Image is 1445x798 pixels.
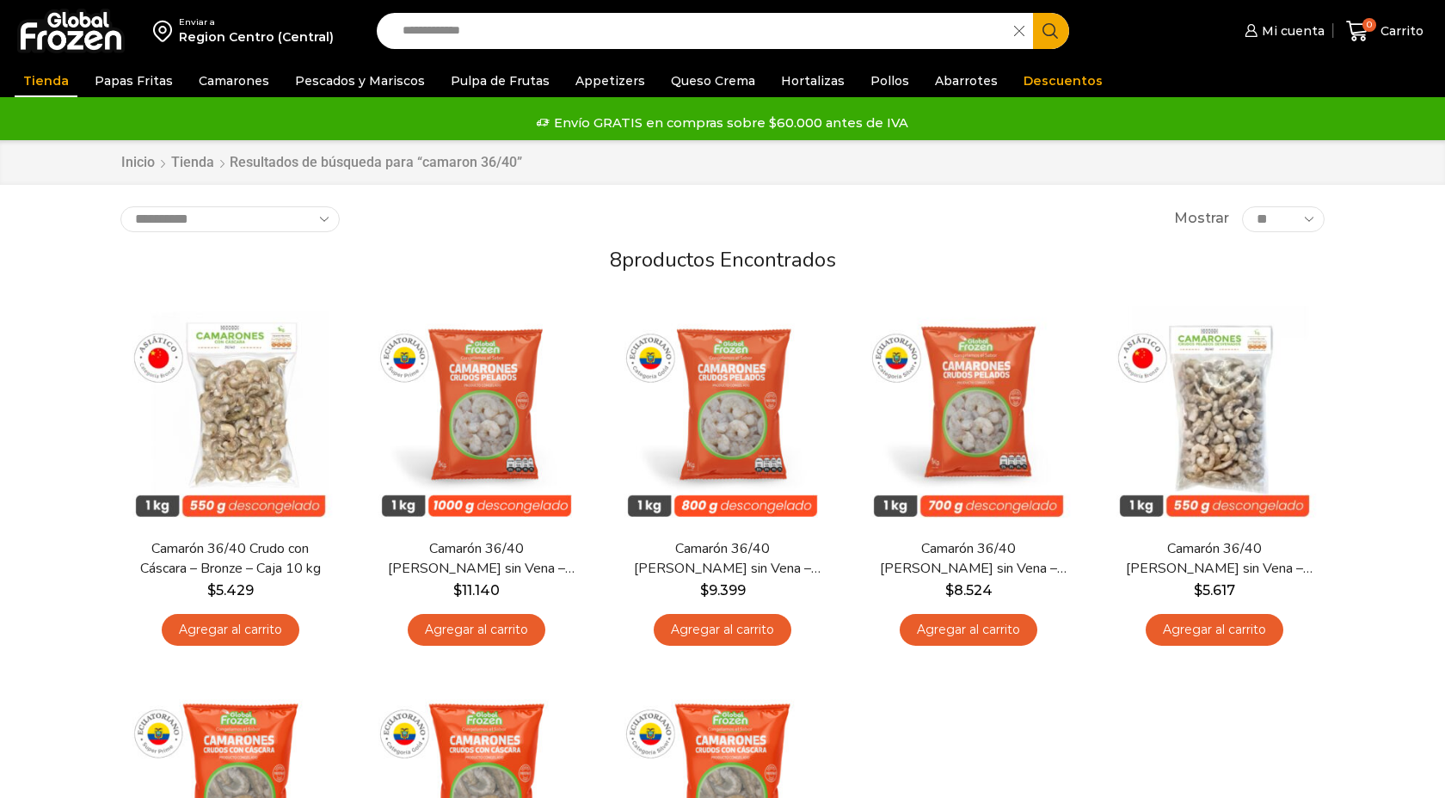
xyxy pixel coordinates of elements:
[772,64,853,97] a: Hortalizas
[567,64,654,97] a: Appetizers
[1146,614,1283,646] a: Agregar al carrito: “Camarón 36/40 Crudo Pelado sin Vena - Bronze - Caja 10 kg”
[1362,18,1376,32] span: 0
[870,539,1067,579] a: Camarón 36/40 [PERSON_NAME] sin Vena – Silver – Caja 10 kg
[1342,11,1428,52] a: 0 Carrito
[624,539,821,579] a: Camarón 36/40 [PERSON_NAME] sin Vena – Gold – Caja 10 kg
[1376,22,1423,40] span: Carrito
[453,582,500,598] bdi: 11.140
[230,154,522,170] h1: Resultados de búsqueda para “camaron 36/40”
[179,28,334,46] div: Region Centro (Central)
[408,614,545,646] a: Agregar al carrito: “Camarón 36/40 Crudo Pelado sin Vena - Super Prime - Caja 10 kg”
[1015,64,1111,97] a: Descuentos
[120,153,522,173] nav: Breadcrumb
[453,582,462,598] span: $
[120,153,156,173] a: Inicio
[286,64,433,97] a: Pescados y Mariscos
[162,614,299,646] a: Agregar al carrito: “Camarón 36/40 Crudo con Cáscara - Bronze - Caja 10 kg”
[700,582,709,598] span: $
[132,539,329,579] a: Camarón 36/40 Crudo con Cáscara – Bronze – Caja 10 kg
[1240,14,1325,48] a: Mi cuenta
[1194,582,1202,598] span: $
[900,614,1037,646] a: Agregar al carrito: “Camarón 36/40 Crudo Pelado sin Vena - Silver - Caja 10 kg”
[1194,582,1235,598] bdi: 5.617
[1116,539,1313,579] a: Camarón 36/40 [PERSON_NAME] sin Vena – Bronze – Caja 10 kg
[207,582,254,598] bdi: 5.429
[378,539,575,579] a: Camarón 36/40 [PERSON_NAME] sin Vena – Super Prime – Caja 10 kg
[120,206,340,232] select: Pedido de la tienda
[945,582,954,598] span: $
[1257,22,1325,40] span: Mi cuenta
[1174,209,1229,229] span: Mostrar
[662,64,764,97] a: Queso Crema
[86,64,181,97] a: Papas Fritas
[945,582,993,598] bdi: 8.524
[700,582,746,598] bdi: 9.399
[442,64,558,97] a: Pulpa de Frutas
[862,64,918,97] a: Pollos
[654,614,791,646] a: Agregar al carrito: “Camarón 36/40 Crudo Pelado sin Vena - Gold - Caja 10 kg”
[15,64,77,97] a: Tienda
[622,246,836,273] span: productos encontrados
[207,582,216,598] span: $
[153,16,179,46] img: address-field-icon.svg
[190,64,278,97] a: Camarones
[1033,13,1069,49] button: Search button
[610,246,622,273] span: 8
[170,153,215,173] a: Tienda
[179,16,334,28] div: Enviar a
[926,64,1006,97] a: Abarrotes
